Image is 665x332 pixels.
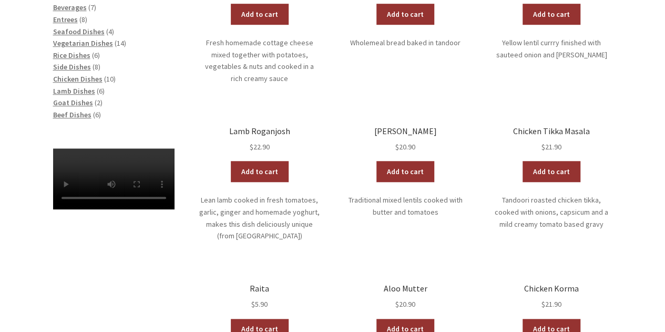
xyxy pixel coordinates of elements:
span: $ [251,299,255,309]
a: Chicken Dishes [53,74,103,84]
a: Beef Dishes [53,110,91,119]
a: Add to cart: “Lamb Roganjosh” [231,161,289,182]
span: $ [541,299,545,309]
a: Rice Dishes [53,51,90,60]
bdi: 22.90 [250,142,270,152]
bdi: 20.90 [395,142,415,152]
p: Yellow lentil currry finished with sauteed onion and [PERSON_NAME] [490,37,612,61]
a: Lamb Roganjosh $22.90 [199,126,320,153]
a: Entrees [53,15,78,24]
a: Add to cart: “Chicken Tikka Masala” [523,161,580,182]
h2: [PERSON_NAME] [345,126,466,136]
bdi: 21.90 [541,142,561,152]
bdi: 20.90 [395,299,415,309]
span: 2 [97,98,100,107]
a: Add to cart: “Daal Tarka” [523,4,580,25]
span: 8 [81,15,85,24]
h2: Raita [199,284,320,294]
a: Chicken Korma $21.90 [490,284,612,310]
span: 7 [90,3,94,12]
p: Fresh homemade cottage cheese mixed together with potatoes, vegetables & nuts and cooked in a ric... [199,37,320,85]
a: Seafood Dishes [53,27,105,36]
a: Side Dishes [53,62,91,72]
h2: Chicken Tikka Masala [490,126,612,136]
a: Beverages [53,3,87,12]
a: Goat Dishes [53,98,93,107]
p: Traditional mixed lentils cooked with butter and tomatoes [345,194,466,218]
a: Raita $5.90 [199,284,320,310]
h2: Chicken Korma [490,284,612,294]
span: 4 [108,27,112,36]
p: Lean lamb cooked in fresh tomatoes, garlic, ginger and homemade yoghurt, makes this dish deliciou... [199,194,320,242]
span: 6 [94,51,98,60]
a: Add to cart: “Malai Kofta” [231,4,289,25]
bdi: 21.90 [541,299,561,309]
a: Add to cart: “Roti (1 piece)” [376,4,434,25]
bdi: 5.90 [251,299,268,309]
h2: Aloo Mutter [345,284,466,294]
span: $ [395,299,399,309]
span: 8 [95,62,98,72]
p: Wholemeal bread baked in tandoor [345,37,466,49]
span: $ [395,142,399,152]
span: 6 [99,86,103,96]
a: Vegetarian Dishes [53,38,113,48]
span: 6 [95,110,99,119]
a: Lamb Dishes [53,86,95,96]
span: 14 [117,38,124,48]
span: 10 [106,74,114,84]
span: $ [250,142,253,152]
a: Aloo Mutter $20.90 [345,284,466,310]
span: $ [541,142,545,152]
a: [PERSON_NAME] $20.90 [345,126,466,153]
a: Add to cart: “Daal Makhani” [376,161,434,182]
a: Chicken Tikka Masala $21.90 [490,126,612,153]
h2: Lamb Roganjosh [199,126,320,136]
p: Tandoori roasted chicken tikka, cooked with onions, capsicum and a mild creamy tomato based gravy [490,194,612,230]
